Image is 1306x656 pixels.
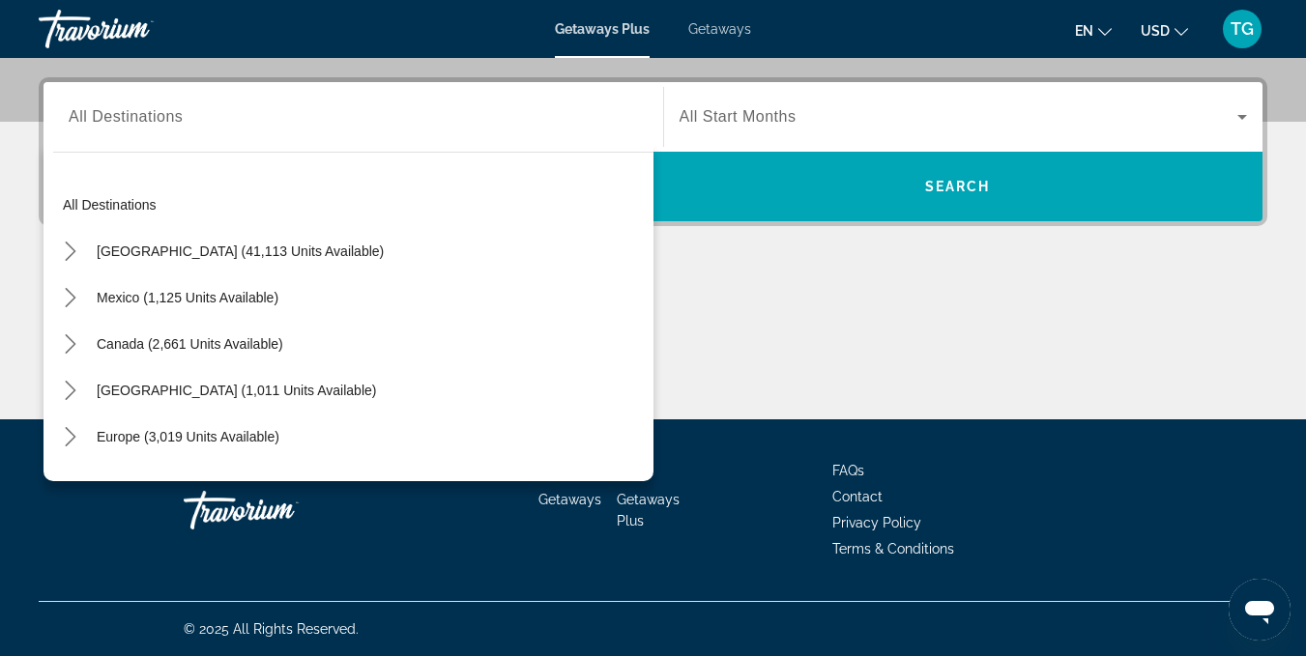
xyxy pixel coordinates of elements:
a: Getaways [688,21,751,37]
span: Mexico (1,125 units available) [97,290,278,305]
span: All Destinations [69,108,183,125]
button: Select destination: All destinations [53,187,653,222]
button: Toggle United States (41,113 units available) submenu [53,235,87,269]
button: Change currency [1141,16,1188,44]
span: © 2025 All Rights Reserved. [184,621,359,637]
span: [GEOGRAPHIC_DATA] (41,113 units available) [97,243,384,259]
iframe: Button to launch messaging window [1229,579,1291,641]
span: Europe (3,019 units available) [97,429,279,444]
span: All destinations [63,197,157,213]
input: Select destination [69,106,638,129]
div: Destination options [44,142,653,481]
button: Search [653,152,1263,221]
div: Search widget [44,82,1262,221]
button: Change language [1075,16,1112,44]
button: Toggle Canada (2,661 units available) submenu [53,328,87,361]
a: Travorium [39,4,232,54]
a: Go Home [184,481,377,539]
button: Select destination: Mexico (1,125 units available) [87,280,288,315]
button: Select destination: Australia (237 units available) [87,466,375,500]
button: Toggle Australia (237 units available) submenu [53,467,87,500]
a: Getaways Plus [617,492,680,528]
button: Toggle Europe (3,019 units available) submenu [53,420,87,454]
span: Canada (2,661 units available) [97,336,283,352]
span: Search [925,179,991,194]
span: [GEOGRAPHIC_DATA] (1,011 units available) [97,383,376,398]
button: Select destination: Caribbean & Atlantic Islands (1,011 units available) [87,373,386,408]
button: Select destination: United States (41,113 units available) [87,234,393,269]
button: Select destination: Europe (3,019 units available) [87,419,289,454]
button: Select destination: Canada (2,661 units available) [87,327,293,361]
a: FAQs [832,463,864,478]
a: Getaways [538,492,601,507]
span: en [1075,23,1093,39]
button: User Menu [1217,9,1267,49]
a: Terms & Conditions [832,541,954,556]
a: Contact [832,489,883,504]
span: TG [1231,19,1254,39]
button: Toggle Caribbean & Atlantic Islands (1,011 units available) submenu [53,374,87,408]
span: All Start Months [680,108,797,125]
span: USD [1141,23,1170,39]
a: Getaways Plus [555,21,650,37]
a: Privacy Policy [832,515,921,530]
button: Toggle Mexico (1,125 units available) submenu [53,281,87,315]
